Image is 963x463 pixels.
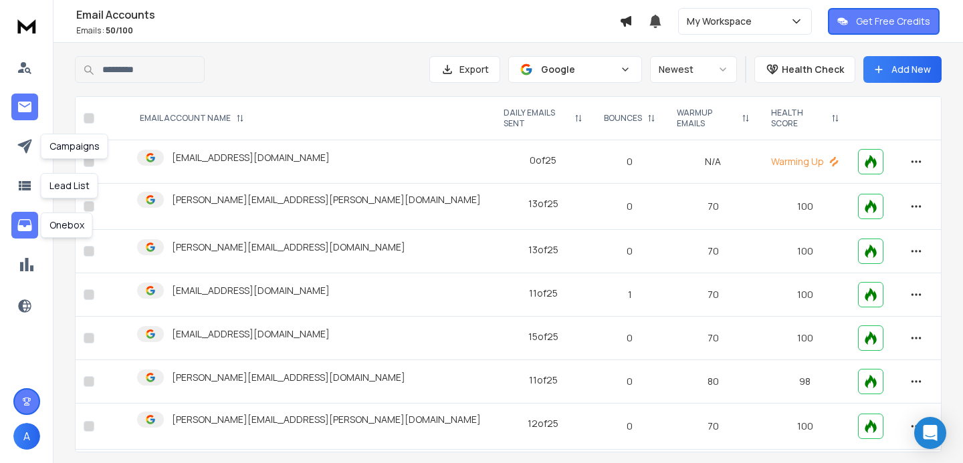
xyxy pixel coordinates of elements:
[666,184,760,230] td: 70
[601,420,658,433] p: 0
[666,230,760,273] td: 70
[140,113,244,124] div: EMAIL ACCOUNT NAME
[782,63,844,76] p: Health Check
[429,56,500,83] button: Export
[601,288,658,301] p: 1
[41,173,98,198] div: Lead List
[666,273,760,317] td: 70
[13,423,40,450] button: A
[106,25,133,36] span: 50 / 100
[914,417,946,449] div: Open Intercom Messenger
[13,13,40,38] img: logo
[528,417,558,430] div: 12 of 25
[601,245,658,258] p: 0
[760,273,850,317] td: 100
[666,317,760,360] td: 70
[601,375,658,388] p: 0
[504,108,569,129] p: DAILY EMAILS SENT
[677,108,736,129] p: WARMUP EMAILS
[172,241,405,254] p: [PERSON_NAME][EMAIL_ADDRESS][DOMAIN_NAME]
[856,15,930,28] p: Get Free Credits
[172,371,405,384] p: [PERSON_NAME][EMAIL_ADDRESS][DOMAIN_NAME]
[650,56,737,83] button: Newest
[541,63,615,76] p: Google
[601,331,658,345] p: 0
[601,155,658,168] p: 0
[768,155,842,168] p: Warming Up
[760,360,850,404] td: 98
[754,56,855,83] button: Health Check
[529,373,558,387] div: 11 of 25
[863,56,942,83] button: Add New
[760,317,850,360] td: 100
[666,404,760,450] td: 70
[528,197,558,210] div: 13 of 25
[172,193,481,206] p: [PERSON_NAME][EMAIL_ADDRESS][PERSON_NAME][DOMAIN_NAME]
[666,140,760,184] td: N/A
[687,15,757,28] p: My Workspace
[760,184,850,230] td: 100
[172,151,330,164] p: [EMAIL_ADDRESS][DOMAIN_NAME]
[76,7,619,23] h1: Email Accounts
[529,287,558,300] div: 11 of 25
[601,200,658,213] p: 0
[828,8,940,35] button: Get Free Credits
[172,284,330,297] p: [EMAIL_ADDRESS][DOMAIN_NAME]
[666,360,760,404] td: 80
[528,243,558,257] div: 13 of 25
[760,230,850,273] td: 100
[604,113,642,124] p: BOUNCES
[760,404,850,450] td: 100
[172,327,330,341] p: [EMAIL_ADDRESS][DOMAIN_NAME]
[172,413,481,426] p: [PERSON_NAME][EMAIL_ADDRESS][PERSON_NAME][DOMAIN_NAME]
[41,134,108,159] div: Campaigns
[41,212,93,238] div: Onebox
[528,330,558,343] div: 15 of 25
[530,154,556,167] div: 0 of 25
[76,25,619,36] p: Emails :
[771,108,826,129] p: HEALTH SCORE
